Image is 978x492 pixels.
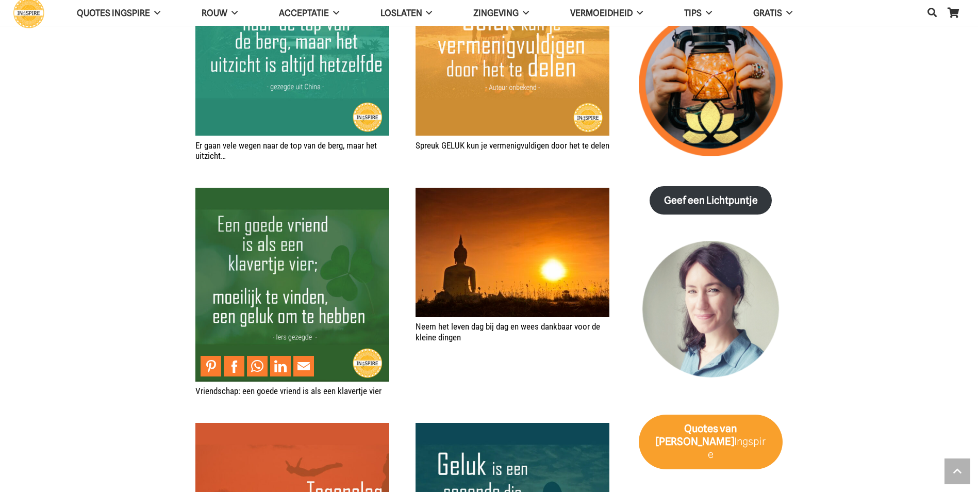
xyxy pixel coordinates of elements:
[416,321,600,342] a: Neem het leven dag bij dag en wees dankbaar voor de kleine dingen
[639,415,783,469] a: Quotes van [PERSON_NAME]Ingspire
[753,8,782,18] span: GRATIS
[224,356,244,376] a: Share to Facebook
[684,422,718,435] strong: Quotes
[944,458,970,484] a: Terug naar top
[329,8,339,18] span: Acceptatie Menu
[195,386,382,396] a: Vriendschap: een goede vriend is als een klavertje vier
[416,140,609,151] a: Spreuk GELUK kun je vermenigvuldigen door het te delen
[416,424,609,434] a: Mooie spreuk: Geluk is een seconde die eeuwigheid wil zijn
[150,8,160,18] span: QUOTES INGSPIRE Menu
[227,8,238,18] span: ROUW Menu
[422,8,433,18] span: Loslaten Menu
[633,8,643,18] span: VERMOEIDHEID Menu
[656,422,737,448] strong: van [PERSON_NAME]
[279,8,329,18] span: Acceptatie
[270,356,293,376] li: LinkedIn
[473,8,519,18] span: Zingeving
[195,424,389,434] a: Citaat – Tegenslag is slechts een springplank naar geluk
[782,8,792,18] span: GRATIS Menu
[664,194,758,206] strong: Geef een Lichtpuntje
[922,1,942,25] a: Zoeken
[195,140,377,161] a: Er gaan vele wegen naar de top van de berg, maar het uitzicht…
[380,8,422,18] span: Loslaten
[293,356,314,376] a: Mail to Email This
[195,188,389,382] img: Mooie spreuk over vriendschap klavertje vier
[639,241,783,385] img: Inge Geertzen - schrijfster Ingspire.nl, markteer en handmassage therapeut
[201,356,224,376] li: Pinterest
[224,356,247,376] li: Facebook
[684,8,702,18] span: TIPS
[570,8,633,18] span: VERMOEIDHEID
[202,8,227,18] span: ROUW
[519,8,529,18] span: Zingeving Menu
[195,189,389,199] a: Vriendschap: een goede vriend is als een klavertje vier
[247,356,268,376] a: Share to WhatsApp
[77,8,150,18] span: QUOTES INGSPIRE
[639,12,783,156] img: lichtpuntjes voor in donkere tijden
[247,356,270,376] li: WhatsApp
[416,189,609,199] a: Neem het leven dag bij dag en wees dankbaar voor de kleine dingen
[650,186,772,215] a: Geef een Lichtpuntje
[293,356,317,376] li: Email This
[201,356,221,376] a: Pin to Pinterest
[270,356,291,376] a: Share to LinkedIn
[702,8,712,18] span: TIPS Menu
